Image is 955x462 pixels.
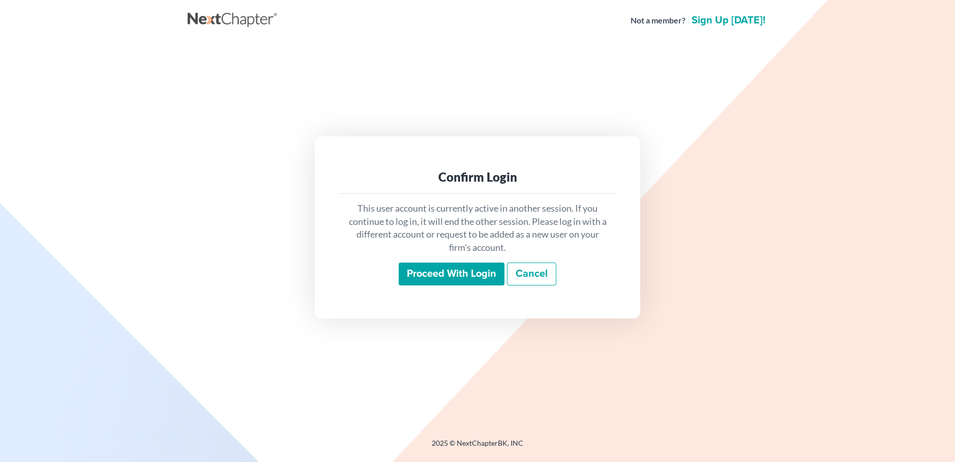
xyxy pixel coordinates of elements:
[347,202,608,254] p: This user account is currently active in another session. If you continue to log in, it will end ...
[631,15,685,26] strong: Not a member?
[507,263,556,286] a: Cancel
[399,263,504,286] input: Proceed with login
[188,438,767,456] div: 2025 © NextChapterBK, INC
[347,169,608,185] div: Confirm Login
[690,15,767,25] a: Sign up [DATE]!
